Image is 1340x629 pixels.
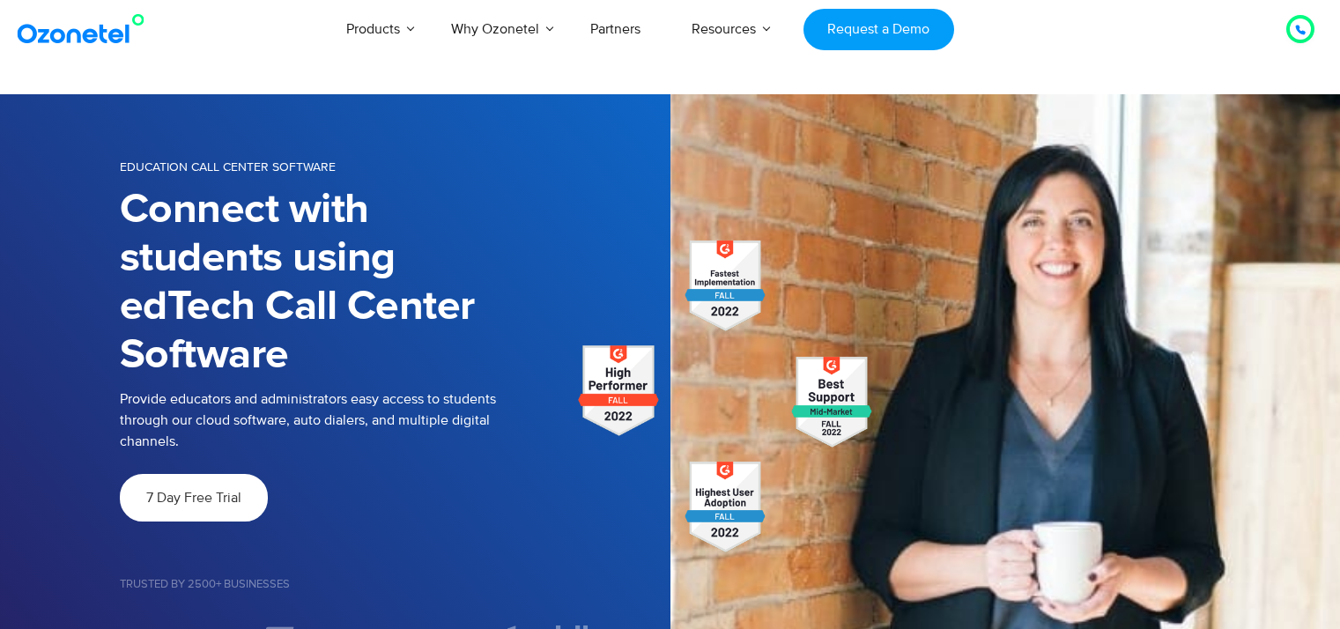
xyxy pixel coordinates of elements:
[120,186,506,380] h1: Connect with students using edTech Call Center Software
[120,579,670,590] h5: Trusted by 2500+ Businesses
[803,9,954,50] a: Request a Demo
[146,491,241,505] span: 7 Day Free Trial
[120,159,336,174] span: EDUCATION CALL CENTER SOFTWARE
[120,474,268,522] a: 7 Day Free Trial
[120,388,516,452] p: Provide educators and administrators easy access to students through our cloud software, auto dia...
